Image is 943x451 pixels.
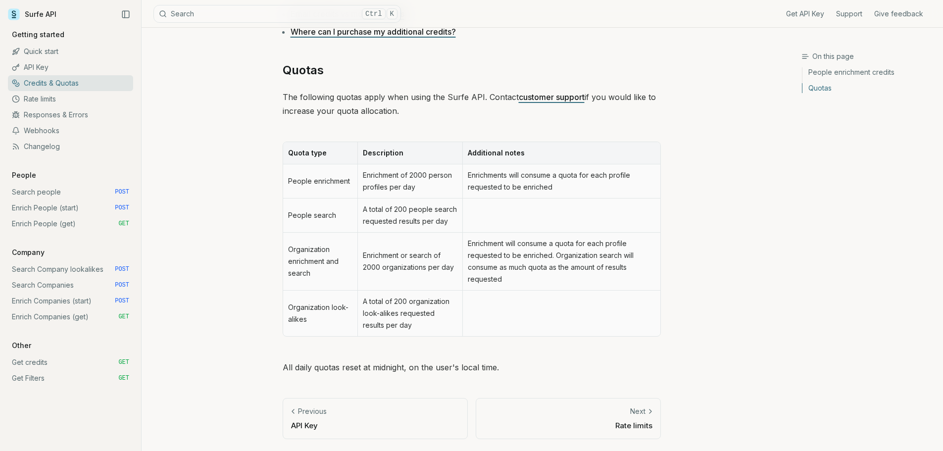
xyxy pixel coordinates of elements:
[8,261,133,277] a: Search Company lookalikes POST
[291,420,459,431] p: API Key
[283,142,358,164] th: Quota type
[8,30,68,40] p: Getting started
[115,297,129,305] span: POST
[8,277,133,293] a: Search Companies POST
[484,420,652,431] p: Rate limits
[8,309,133,325] a: Enrich Companies (get) GET
[8,341,35,351] p: Other
[357,199,462,233] td: A total of 200 people search requested results per day
[802,67,935,80] a: People enrichment credits
[115,281,129,289] span: POST
[8,107,133,123] a: Responses & Errors
[802,80,935,93] a: Quotas
[118,374,129,382] span: GET
[283,164,358,199] td: People enrichment
[298,406,327,416] p: Previous
[630,406,645,416] p: Next
[476,398,661,439] a: NextRate limits
[357,164,462,199] td: Enrichment of 2000 person profiles per day
[387,8,397,19] kbd: K
[283,62,324,78] a: Quotas
[8,293,133,309] a: Enrich Companies (start) POST
[118,313,129,321] span: GET
[291,27,456,37] a: Where can I purchase my additional credits?
[153,5,401,23] button: SearchCtrlK
[118,7,133,22] button: Collapse Sidebar
[8,200,133,216] a: Enrich People (start) POST
[8,75,133,91] a: Credits & Quotas
[362,8,386,19] kbd: Ctrl
[8,59,133,75] a: API Key
[115,204,129,212] span: POST
[8,354,133,370] a: Get credits GET
[8,123,133,139] a: Webhooks
[786,9,824,19] a: Get API Key
[115,265,129,273] span: POST
[283,90,661,118] p: The following quotas apply when using the Surfe API. Contact if you would like to increase your q...
[118,358,129,366] span: GET
[283,360,661,374] p: All daily quotas reset at midnight, on the user's local time.
[462,233,660,291] td: Enrichment will consume a quota for each profile requested to be enriched. Organization search wi...
[283,398,468,439] a: PreviousAPI Key
[8,91,133,107] a: Rate limits
[462,164,660,199] td: Enrichments will consume a quota for each profile requested to be enriched
[283,291,358,336] td: Organization look-alikes
[462,142,660,164] th: Additional notes
[8,44,133,59] a: Quick start
[8,7,56,22] a: Surfe API
[115,188,129,196] span: POST
[836,9,862,19] a: Support
[357,142,462,164] th: Description
[357,291,462,336] td: A total of 200 organization look-alikes requested results per day
[357,233,462,291] td: Enrichment or search of 2000 organizations per day
[8,139,133,154] a: Changelog
[874,9,923,19] a: Give feedback
[8,184,133,200] a: Search people POST
[283,199,358,233] td: People search
[801,51,935,61] h3: On this page
[8,216,133,232] a: Enrich People (get) GET
[8,248,49,257] p: Company
[118,220,129,228] span: GET
[283,233,358,291] td: Organization enrichment and search
[519,92,585,102] a: customer support
[8,370,133,386] a: Get Filters GET
[8,170,40,180] p: People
